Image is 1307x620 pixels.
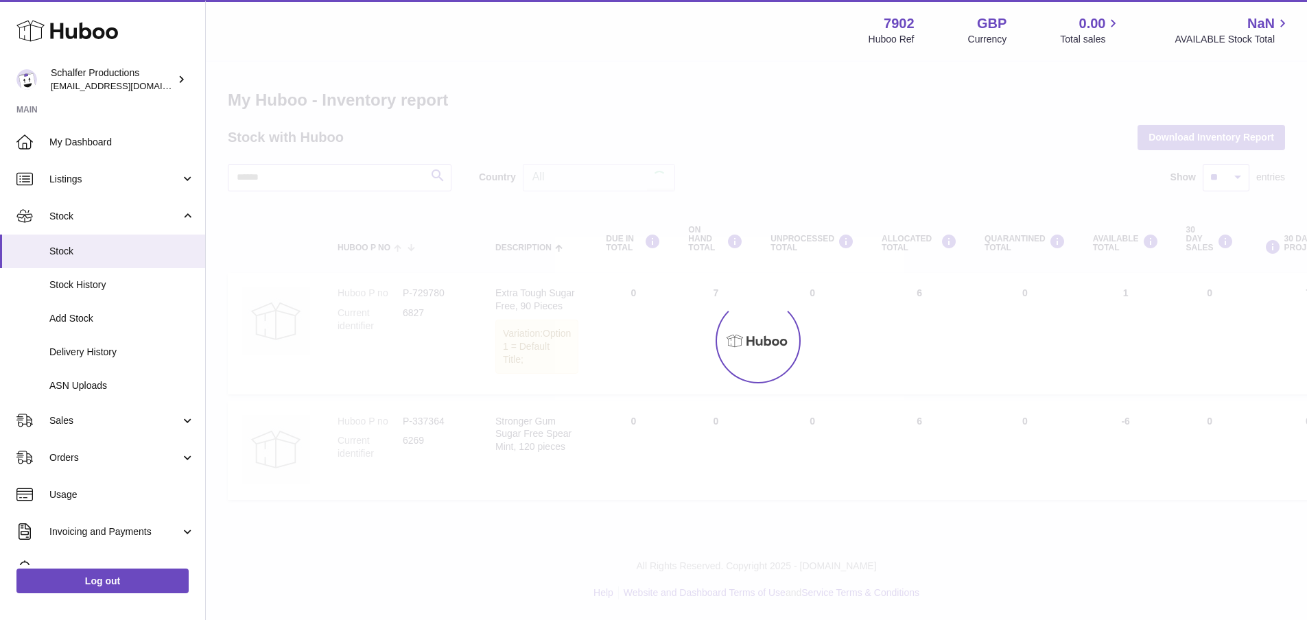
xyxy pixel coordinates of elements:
img: internalAdmin-7902@internal.huboo.com [16,69,37,90]
span: Orders [49,451,180,464]
span: NaN [1247,14,1275,33]
span: Sales [49,414,180,427]
a: 0.00 Total sales [1060,14,1121,46]
span: Listings [49,173,180,186]
span: Delivery History [49,346,195,359]
span: AVAILABLE Stock Total [1175,33,1291,46]
span: ASN Uploads [49,379,195,392]
span: Usage [49,488,195,501]
span: Invoicing and Payments [49,525,180,538]
span: [EMAIL_ADDRESS][DOMAIN_NAME] [51,80,202,91]
span: Stock [49,210,180,223]
span: Stock History [49,278,195,291]
span: 0.00 [1079,14,1106,33]
span: Stock [49,245,195,258]
strong: 7902 [884,14,915,33]
div: Huboo Ref [869,33,915,46]
div: Schalfer Productions [51,67,174,93]
a: NaN AVAILABLE Stock Total [1175,14,1291,46]
strong: GBP [977,14,1006,33]
span: Total sales [1060,33,1121,46]
div: Currency [968,33,1007,46]
a: Log out [16,569,189,593]
span: My Dashboard [49,136,195,149]
span: Add Stock [49,312,195,325]
span: Cases [49,562,195,575]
